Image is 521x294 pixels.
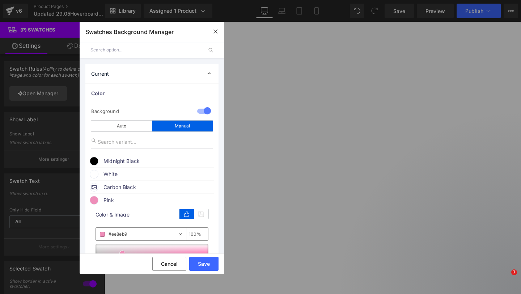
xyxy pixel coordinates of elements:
[85,28,174,36] p: Swatches Background Manager
[103,157,213,165] span: Midnight Black
[103,170,213,178] span: White
[85,64,219,83] div: Current
[496,269,514,287] iframe: Intercom live chat
[186,228,204,240] div: %
[90,42,203,58] input: Search option...
[91,121,152,131] div: Auto
[189,257,219,271] button: Save
[103,196,213,205] span: Pink
[511,269,517,275] span: 1
[96,212,208,217] span: Color & Image
[91,135,213,149] input: Search variant...
[91,89,198,97] span: Color
[152,257,186,271] button: Cancel
[103,183,213,192] span: Carbon Black
[91,105,189,117] div: Background
[109,230,178,238] input: Color
[152,121,213,131] div: Manual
